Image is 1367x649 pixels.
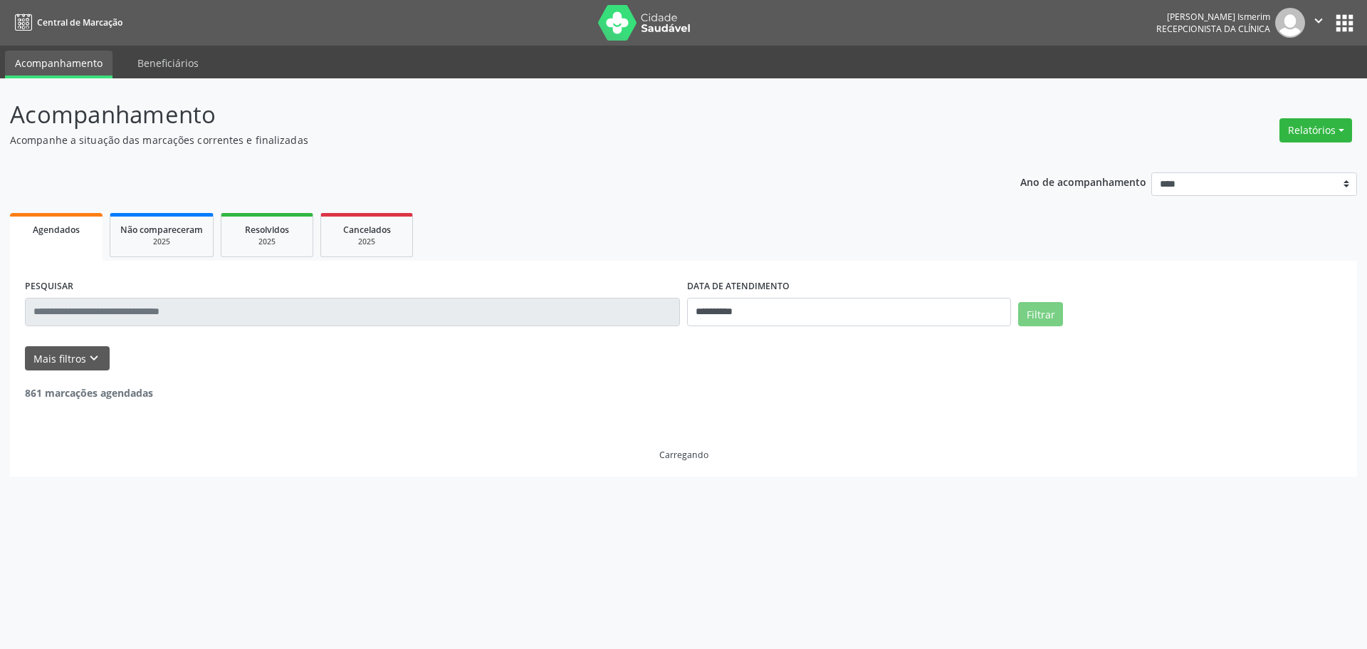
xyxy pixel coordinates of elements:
p: Acompanhamento [10,97,953,133]
p: Acompanhe a situação das marcações correntes e finalizadas [10,133,953,147]
div: [PERSON_NAME] Ismerim [1156,11,1270,23]
span: Central de Marcação [37,16,122,28]
button: apps [1332,11,1357,36]
a: Acompanhamento [5,51,112,78]
button: Mais filtroskeyboard_arrow_down [25,346,110,371]
span: Resolvidos [245,224,289,236]
button: Filtrar [1018,302,1063,326]
a: Beneficiários [127,51,209,76]
p: Ano de acompanhamento [1020,172,1146,190]
strong: 861 marcações agendadas [25,386,153,400]
a: Central de Marcação [10,11,122,34]
i: keyboard_arrow_down [86,351,102,366]
span: Não compareceram [120,224,203,236]
div: 2025 [120,237,203,247]
div: 2025 [331,237,402,247]
div: 2025 [231,237,303,247]
button: Relatórios [1279,118,1352,142]
button:  [1305,8,1332,38]
label: PESQUISAR [25,276,73,298]
label: DATA DE ATENDIMENTO [687,276,790,298]
span: Cancelados [343,224,391,236]
div: Carregando [659,449,708,461]
img: img [1275,8,1305,38]
i:  [1311,13,1326,28]
span: Agendados [33,224,80,236]
span: Recepcionista da clínica [1156,23,1270,35]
